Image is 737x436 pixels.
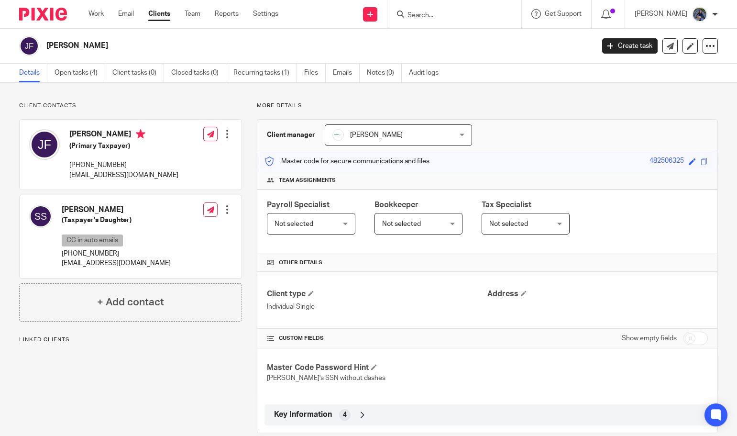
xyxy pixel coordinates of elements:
[215,9,239,19] a: Reports
[88,9,104,19] a: Work
[257,102,718,110] p: More details
[409,64,446,82] a: Audit logs
[545,11,582,17] span: Get Support
[267,335,487,342] h4: CUSTOM FIELDS
[489,221,528,227] span: Not selected
[55,64,105,82] a: Open tasks (4)
[69,141,178,151] h5: (Primary Taxpayer)
[267,375,385,381] span: [PERSON_NAME]'s SSN without dashes
[279,259,322,267] span: Other details
[602,38,658,54] a: Create task
[19,36,39,56] img: svg%3E
[333,64,360,82] a: Emails
[46,41,480,51] h2: [PERSON_NAME]
[171,64,226,82] a: Closed tasks (0)
[29,205,52,228] img: svg%3E
[19,8,67,21] img: Pixie
[407,11,493,20] input: Search
[264,157,429,166] p: Master code for secure communications and files
[367,64,402,82] a: Notes (0)
[62,235,123,246] p: CC in auto emails
[487,289,708,299] h4: Address
[29,129,60,160] img: svg%3E
[279,177,336,184] span: Team assignments
[69,170,178,180] p: [EMAIL_ADDRESS][DOMAIN_NAME]
[267,130,315,140] h3: Client manager
[267,289,487,299] h4: Client type
[692,7,707,22] img: 20210918_184149%20(2).jpg
[62,249,171,258] p: [PHONE_NUMBER]
[304,64,326,82] a: Files
[69,129,178,141] h4: [PERSON_NAME]
[374,201,418,209] span: Bookkeeper
[233,64,297,82] a: Recurring tasks (1)
[136,129,145,139] i: Primary
[62,205,171,215] h4: [PERSON_NAME]
[62,258,171,268] p: [EMAIL_ADDRESS][DOMAIN_NAME]
[622,334,677,343] label: Show empty fields
[185,9,200,19] a: Team
[343,410,347,420] span: 4
[649,156,684,167] div: 482506325
[275,221,313,227] span: Not selected
[118,9,134,19] a: Email
[112,64,164,82] a: Client tasks (0)
[350,132,403,138] span: [PERSON_NAME]
[382,221,421,227] span: Not selected
[267,363,487,373] h4: Master Code Password Hint
[19,336,242,344] p: Linked clients
[19,102,242,110] p: Client contacts
[253,9,278,19] a: Settings
[267,302,487,312] p: Individual Single
[148,9,170,19] a: Clients
[635,9,687,19] p: [PERSON_NAME]
[97,295,164,310] h4: + Add contact
[482,201,531,209] span: Tax Specialist
[332,129,344,141] img: _Logo.png
[19,64,47,82] a: Details
[274,410,332,420] span: Key Information
[69,160,178,170] p: [PHONE_NUMBER]
[267,201,330,209] span: Payroll Specialist
[62,215,171,225] h5: (Taxpayer's Daughter)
